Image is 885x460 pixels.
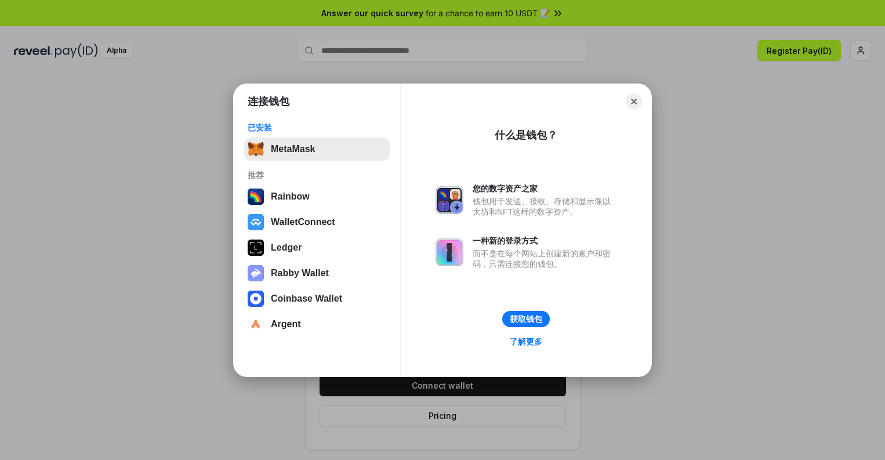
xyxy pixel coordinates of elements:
img: svg+xml,%3Csvg%20xmlns%3D%22http%3A%2F%2Fwww.w3.org%2F2000%2Fsvg%22%20fill%3D%22none%22%20viewBox... [436,238,463,266]
div: Ledger [271,242,302,253]
div: Coinbase Wallet [271,294,342,304]
button: MetaMask [244,137,390,161]
button: Argent [244,313,390,336]
div: 钱包用于发送、接收、存储和显示像以太坊和NFT这样的数字资产。 [473,196,616,217]
div: 推荐 [248,170,386,180]
img: svg+xml,%3Csvg%20xmlns%3D%22http%3A%2F%2Fwww.w3.org%2F2000%2Fsvg%22%20fill%3D%22none%22%20viewBox... [248,265,264,281]
img: svg+xml,%3Csvg%20width%3D%22120%22%20height%3D%22120%22%20viewBox%3D%220%200%20120%20120%22%20fil... [248,189,264,205]
img: svg+xml,%3Csvg%20width%3D%2228%22%20height%3D%2228%22%20viewBox%3D%220%200%2028%2028%22%20fill%3D... [248,291,264,307]
div: Rainbow [271,191,310,202]
div: 什么是钱包？ [495,128,557,142]
div: 了解更多 [510,336,542,347]
img: svg+xml,%3Csvg%20xmlns%3D%22http%3A%2F%2Fwww.w3.org%2F2000%2Fsvg%22%20width%3D%2228%22%20height%3... [248,240,264,256]
div: 您的数字资产之家 [473,183,616,194]
div: Argent [271,319,301,329]
div: WalletConnect [271,217,335,227]
img: svg+xml,%3Csvg%20width%3D%2228%22%20height%3D%2228%22%20viewBox%3D%220%200%2028%2028%22%20fill%3D... [248,316,264,332]
button: Coinbase Wallet [244,287,390,310]
div: 而不是在每个网站上创建新的账户和密码，只需连接您的钱包。 [473,248,616,269]
img: svg+xml,%3Csvg%20xmlns%3D%22http%3A%2F%2Fwww.w3.org%2F2000%2Fsvg%22%20fill%3D%22none%22%20viewBox... [436,186,463,214]
h1: 连接钱包 [248,95,289,108]
button: 获取钱包 [502,311,550,327]
a: 了解更多 [503,334,549,349]
button: WalletConnect [244,211,390,234]
div: 一种新的登录方式 [473,236,616,246]
button: Rainbow [244,185,390,208]
button: Rabby Wallet [244,262,390,285]
img: svg+xml,%3Csvg%20fill%3D%22none%22%20height%3D%2233%22%20viewBox%3D%220%200%2035%2033%22%20width%... [248,141,264,157]
div: Rabby Wallet [271,268,329,278]
button: Ledger [244,236,390,259]
button: Close [626,93,642,110]
div: 已安装 [248,122,386,133]
div: 获取钱包 [510,314,542,324]
div: MetaMask [271,144,315,154]
img: svg+xml,%3Csvg%20width%3D%2228%22%20height%3D%2228%22%20viewBox%3D%220%200%2028%2028%22%20fill%3D... [248,214,264,230]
